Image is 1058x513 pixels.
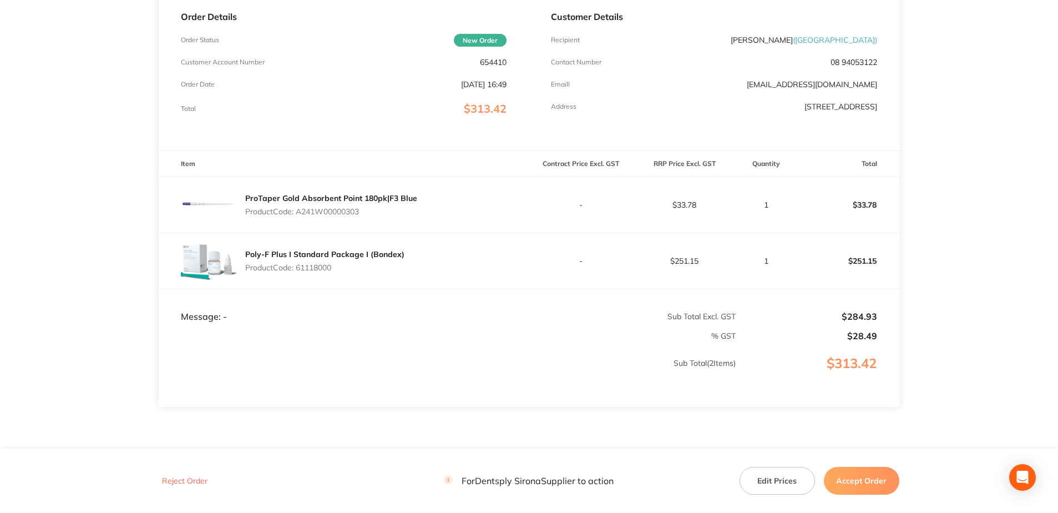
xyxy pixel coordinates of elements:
p: Customer Details [551,12,877,22]
a: ProTaper Gold Absorbent Point 180pk|F3 Blue [245,193,417,203]
p: Contact Number [551,58,601,66]
th: Contract Price Excl. GST [529,151,632,177]
img: OW5rcXMxYg [181,233,236,289]
td: Message: - [159,289,529,322]
p: Emaill [551,81,570,88]
p: Product Code: A241W00000303 [245,207,417,216]
p: - [529,256,632,265]
p: Total [181,105,196,113]
button: Accept Order [824,467,899,495]
p: Customer Account Number [181,58,265,66]
p: Address [551,103,576,110]
p: 1 [737,200,795,209]
p: For Dentsply Sirona Supplier to action [444,476,614,486]
img: MzZsNWludg [181,177,236,233]
p: Recipient [551,36,580,44]
p: Order Date [181,81,215,88]
a: [EMAIL_ADDRESS][DOMAIN_NAME] [747,79,877,89]
p: $33.78 [633,200,736,209]
p: 08 94053122 [831,58,877,67]
p: Product Code: 61118000 [245,263,404,272]
th: Total [796,151,899,177]
button: Edit Prices [740,467,815,495]
p: $251.15 [796,248,899,274]
p: Order Status [181,36,219,44]
span: New Order [454,34,507,47]
th: Item [159,151,529,177]
p: [DATE] 16:49 [461,80,507,89]
p: Sub Total Excl. GST [529,312,736,321]
p: Order Details [181,12,507,22]
p: $28.49 [737,331,877,341]
p: $284.93 [737,311,877,321]
p: - [529,200,632,209]
th: RRP Price Excl. GST [632,151,736,177]
span: ( [GEOGRAPHIC_DATA] ) [793,35,877,45]
p: $313.42 [737,356,899,394]
div: Open Intercom Messenger [1009,464,1036,491]
p: % GST [159,331,736,340]
th: Quantity [736,151,796,177]
p: Sub Total ( 2 Items) [159,359,736,390]
a: Poly-F Plus I Standard Package I (Bondex) [245,249,404,259]
button: Reject Order [159,476,211,486]
p: [STREET_ADDRESS] [804,102,877,111]
p: [PERSON_NAME] [731,36,877,44]
p: 1 [737,256,795,265]
p: 654410 [480,58,507,67]
p: $33.78 [796,192,899,218]
span: $313.42 [464,102,507,115]
p: $251.15 [633,256,736,265]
